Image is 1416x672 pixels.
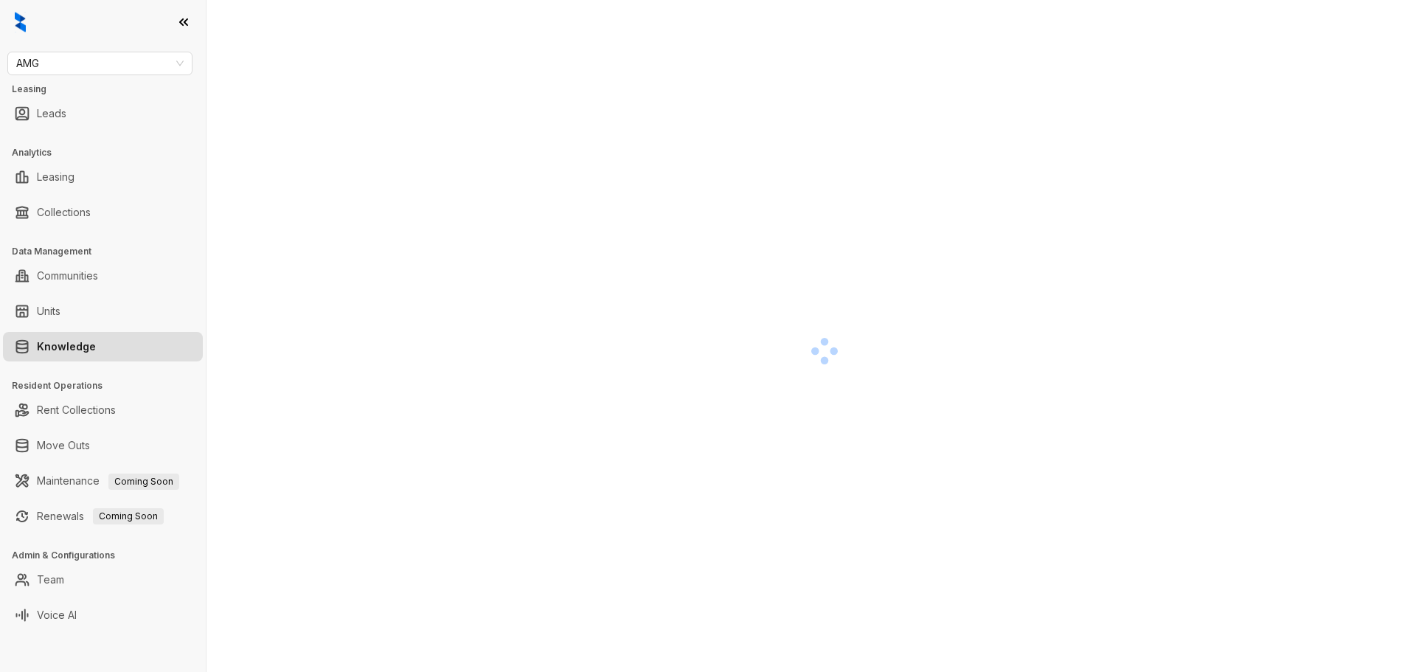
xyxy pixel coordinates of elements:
span: Coming Soon [108,474,179,490]
a: Communities [37,261,98,291]
img: logo [15,12,26,32]
a: Voice AI [37,600,77,630]
span: Coming Soon [93,508,164,524]
a: RenewalsComing Soon [37,502,164,531]
li: Team [3,565,203,595]
li: Move Outs [3,431,203,460]
h3: Analytics [12,146,206,159]
h3: Admin & Configurations [12,549,206,562]
li: Rent Collections [3,395,203,425]
li: Voice AI [3,600,203,630]
a: Move Outs [37,431,90,460]
li: Units [3,297,203,326]
a: Team [37,565,64,595]
li: Knowledge [3,332,203,361]
li: Maintenance [3,466,203,496]
a: Knowledge [37,332,96,361]
h3: Leasing [12,83,206,96]
a: Units [37,297,60,326]
a: Collections [37,198,91,227]
li: Collections [3,198,203,227]
li: Communities [3,261,203,291]
span: AMG [16,52,184,75]
a: Leasing [37,162,74,192]
h3: Resident Operations [12,379,206,392]
li: Leads [3,99,203,128]
h3: Data Management [12,245,206,258]
li: Leasing [3,162,203,192]
li: Renewals [3,502,203,531]
a: Rent Collections [37,395,116,425]
a: Leads [37,99,66,128]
